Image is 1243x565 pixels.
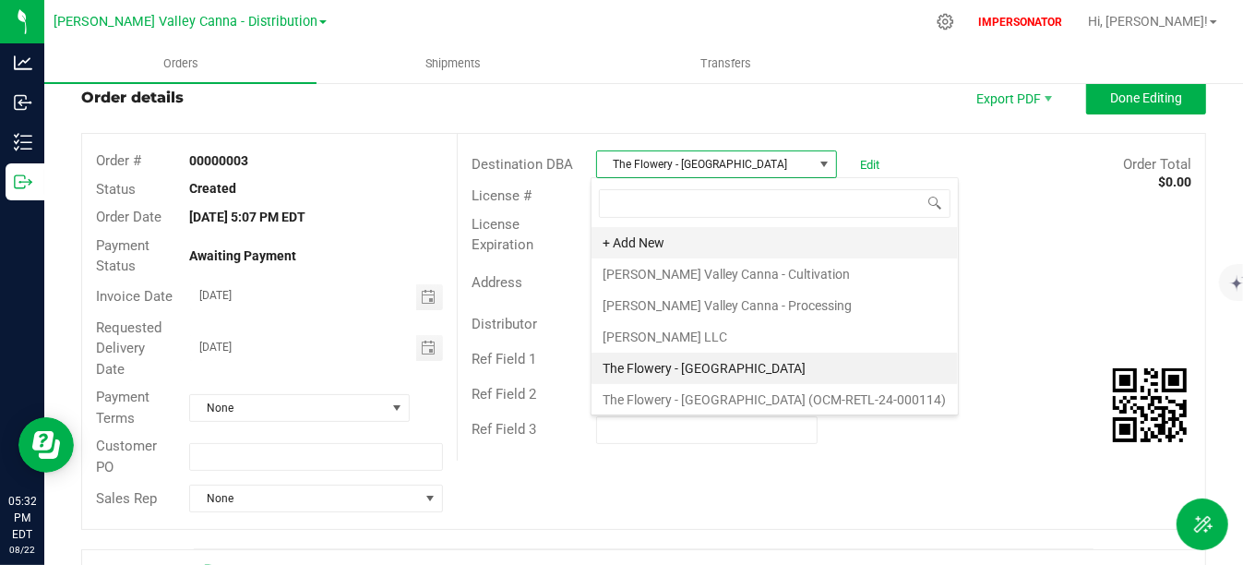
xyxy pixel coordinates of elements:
[96,152,141,169] span: Order #
[14,93,32,112] inline-svg: Inbound
[472,421,536,438] span: Ref Field 3
[96,389,149,427] span: Payment Terms
[1086,81,1206,114] button: Done Editing
[317,44,589,83] a: Shipments
[14,54,32,72] inline-svg: Analytics
[592,353,958,384] li: The Flowery - [GEOGRAPHIC_DATA]
[96,181,136,198] span: Status
[190,395,386,421] span: None
[957,81,1068,114] li: Export PDF
[44,44,317,83] a: Orders
[472,316,537,332] span: Distributor
[472,386,536,403] span: Ref Field 2
[472,187,532,204] span: License #
[96,288,173,305] span: Invoice Date
[472,274,522,291] span: Address
[1158,174,1191,189] strong: $0.00
[1123,156,1191,173] span: Order Total
[81,87,184,109] div: Order details
[592,227,958,258] li: + Add New
[1113,368,1187,442] img: Scan me!
[18,417,74,473] iframe: Resource center
[8,543,36,557] p: 08/22
[96,209,161,225] span: Order Date
[592,258,958,290] li: [PERSON_NAME] Valley Canna - Cultivation
[96,237,149,275] span: Payment Status
[1113,368,1187,442] qrcode: 00000003
[190,486,418,511] span: None
[1088,14,1208,29] span: Hi, [PERSON_NAME]!
[96,319,161,378] span: Requested Delivery Date
[189,153,248,168] strong: 00000003
[189,181,236,196] strong: Created
[14,133,32,151] inline-svg: Inventory
[400,55,506,72] span: Shipments
[860,158,879,172] a: Edit
[14,173,32,191] inline-svg: Outbound
[96,438,157,475] span: Customer PO
[971,14,1070,30] p: IMPERSONATOR
[675,55,776,72] span: Transfers
[416,335,443,361] span: Toggle calendar
[472,351,536,367] span: Ref Field 1
[96,490,157,507] span: Sales Rep
[590,44,862,83] a: Transfers
[472,216,533,254] span: License Expiration
[472,156,573,173] span: Destination DBA
[592,321,958,353] li: [PERSON_NAME] LLC
[1110,90,1182,105] span: Done Editing
[592,384,958,415] li: The Flowery - [GEOGRAPHIC_DATA] (OCM-RETL-24-000114)
[8,493,36,543] p: 05:32 PM EDT
[1177,499,1228,550] button: Toggle Menu
[934,13,957,30] div: Manage settings
[189,248,296,263] strong: Awaiting Payment
[416,284,443,310] span: Toggle calendar
[189,210,305,224] strong: [DATE] 5:07 PM EDT
[592,290,958,321] li: [PERSON_NAME] Valley Canna - Processing
[597,151,813,177] span: The Flowery - [GEOGRAPHIC_DATA]
[138,55,223,72] span: Orders
[54,14,317,30] span: [PERSON_NAME] Valley Canna - Distribution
